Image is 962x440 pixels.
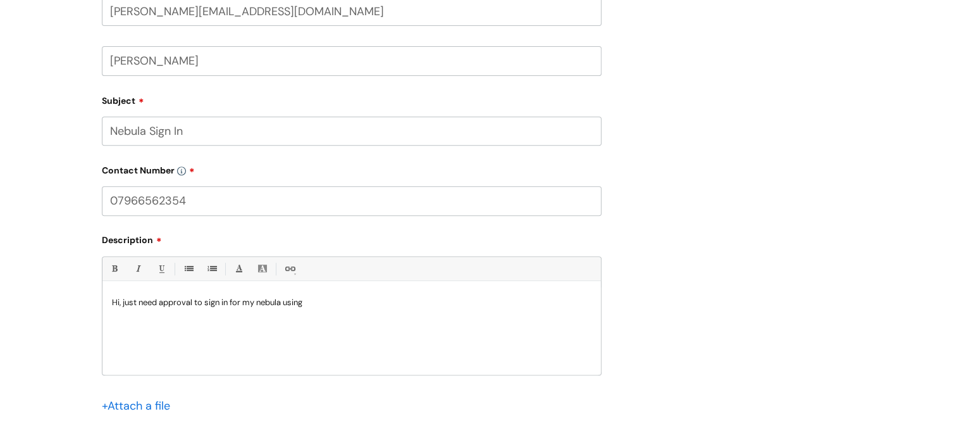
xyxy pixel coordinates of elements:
label: Subject [102,91,601,106]
a: 1. Ordered List (Ctrl-Shift-8) [204,261,219,277]
a: Font Color [231,261,247,277]
a: • Unordered List (Ctrl-Shift-7) [180,261,196,277]
label: Contact Number [102,161,601,176]
a: Back Color [254,261,270,277]
a: Italic (Ctrl-I) [130,261,145,277]
p: Hi, just need approval to sign in for my nebula using [112,297,591,308]
span: + [102,398,108,413]
a: Bold (Ctrl-B) [106,261,122,277]
label: Description [102,230,601,246]
img: info-icon.svg [177,167,186,175]
div: Attach a file [102,396,178,416]
a: Underline(Ctrl-U) [153,261,169,277]
a: Link [281,261,297,277]
input: Your Name [102,46,601,75]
